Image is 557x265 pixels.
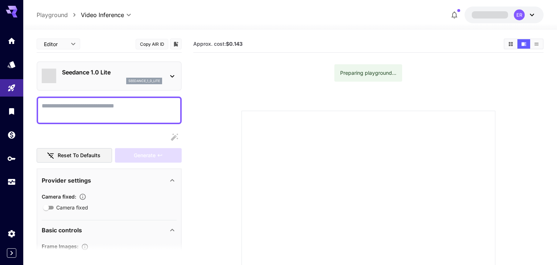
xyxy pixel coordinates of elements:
[42,193,76,200] span: Camera fixed :
[193,41,243,47] span: Approx. cost:
[44,40,66,48] span: Editor
[504,39,517,49] button: Show media in grid view
[37,11,68,19] a: Playground
[7,36,16,45] div: Home
[173,40,179,48] button: Add to library
[7,154,16,163] div: API Keys
[56,204,88,211] span: Camera fixed
[7,178,16,187] div: Usage
[7,83,16,93] div: Playground
[7,60,16,69] div: Models
[514,9,525,20] div: ER
[37,148,112,163] button: Reset to defaults
[136,39,168,49] button: Copy AIR ID
[504,38,544,49] div: Show media in grid viewShow media in video viewShow media in list view
[42,226,82,235] p: Basic controls
[62,68,162,77] p: Seedance 1.0 Lite
[465,7,544,23] button: ER
[128,78,160,83] p: seedance_1_0_lite
[37,11,81,19] nav: breadcrumb
[340,66,396,79] div: Preparing playground...
[42,65,177,87] div: Seedance 1.0 Liteseedance_1_0_lite
[517,39,530,49] button: Show media in video view
[226,41,243,47] b: $0.143
[7,130,16,139] div: Wallet
[42,172,177,189] div: Provider settings
[7,229,16,238] div: Settings
[7,248,16,258] button: Expand sidebar
[42,221,177,239] div: Basic controls
[7,107,16,116] div: Library
[81,11,124,19] span: Video Inference
[530,39,543,49] button: Show media in list view
[42,176,91,185] p: Provider settings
